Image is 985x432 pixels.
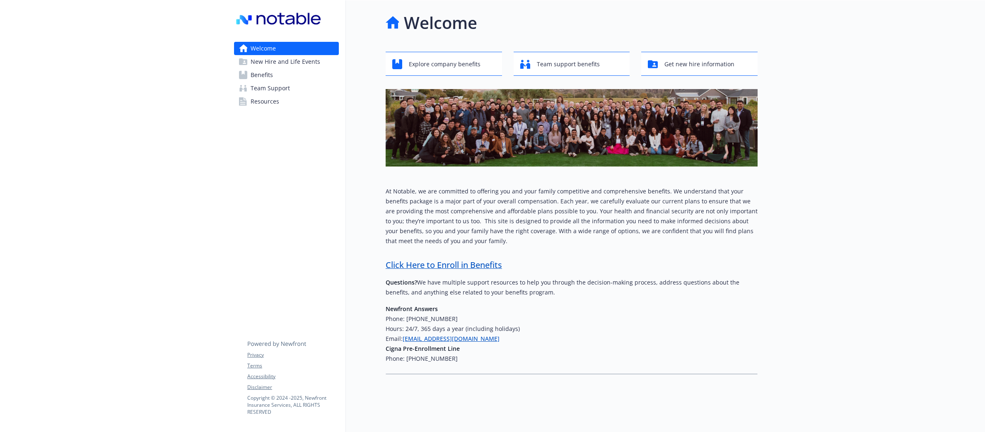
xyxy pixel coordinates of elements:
a: Team Support [234,82,339,95]
span: Benefits [251,68,273,82]
strong: Questions? [386,278,417,286]
h1: Welcome [404,10,477,35]
span: Team support benefits [537,56,600,72]
a: Benefits [234,68,339,82]
span: Team Support [251,82,290,95]
strong: Cigna Pre-Enrollment Line [386,345,460,352]
p: We have multiple support resources to help you through the decision-making process, address quest... [386,278,758,297]
a: Disclaimer [247,384,338,391]
a: Accessibility [247,373,338,380]
a: Privacy [247,351,338,359]
button: Explore company benefits [386,52,502,76]
h6: Phone: [PHONE_NUMBER] [386,314,758,324]
button: Team support benefits [514,52,630,76]
img: overview page banner [386,89,758,167]
span: New Hire and Life Events [251,55,320,68]
h6: Phone: [PHONE_NUMBER] [386,354,758,364]
a: New Hire and Life Events [234,55,339,68]
h6: Email: [386,334,758,344]
a: Terms [247,362,338,369]
p: Copyright © 2024 - 2025 , Newfront Insurance Services, ALL RIGHTS RESERVED [247,394,338,415]
span: Get new hire information [664,56,734,72]
button: Get new hire information [641,52,758,76]
span: Welcome [251,42,276,55]
strong: Newfront Answers [386,305,438,313]
span: Resources [251,95,279,108]
h6: Hours: 24/7, 365 days a year (including holidays)​ [386,324,758,334]
a: [EMAIL_ADDRESS][DOMAIN_NAME] [403,335,500,343]
a: Click Here to Enroll in Benefits [386,259,502,270]
a: Resources [234,95,339,108]
span: Explore company benefits [409,56,480,72]
a: Welcome [234,42,339,55]
p: At Notable, we are committed to offering you and your family competitive and comprehensive benefi... [386,186,758,246]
